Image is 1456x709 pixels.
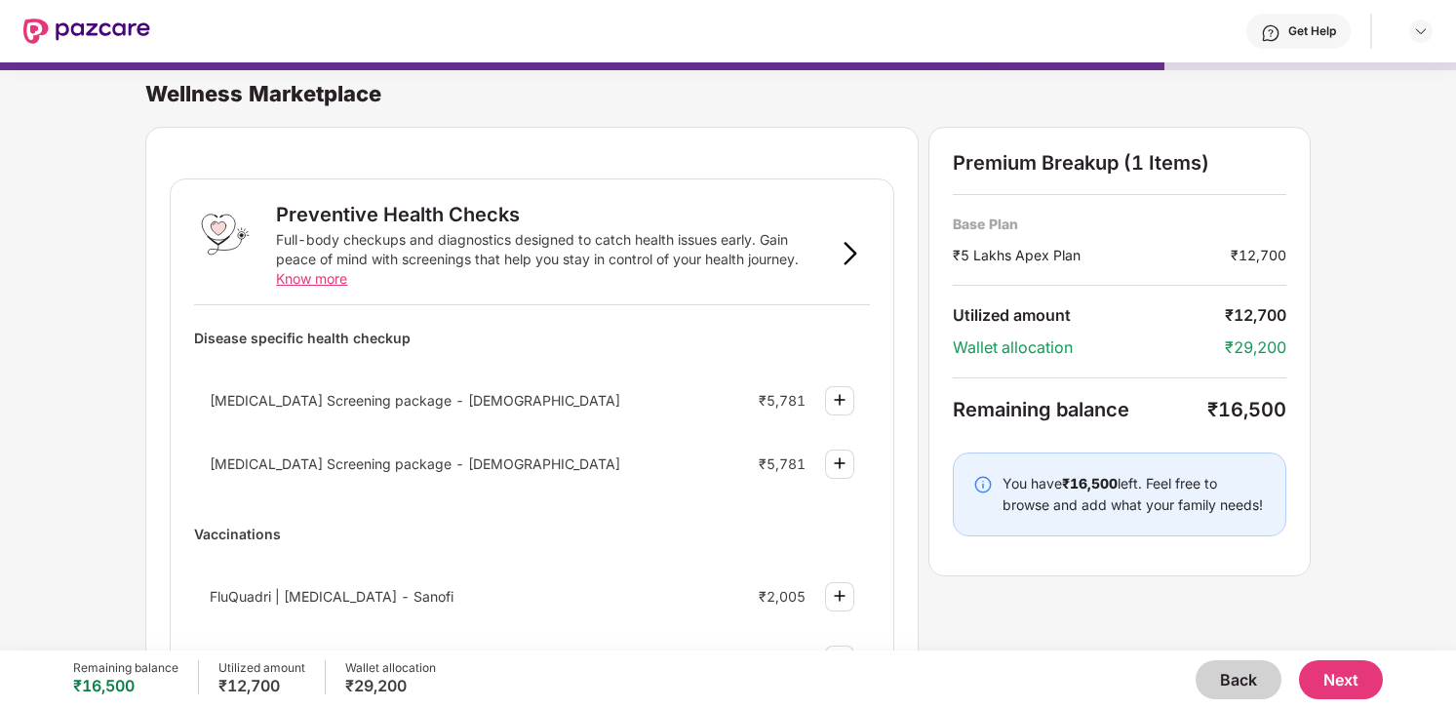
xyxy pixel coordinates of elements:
[1231,245,1286,265] div: ₹12,700
[194,203,256,265] img: Preventive Health Checks
[73,676,178,695] div: ₹16,500
[218,676,305,695] div: ₹12,700
[953,215,1286,233] div: Base Plan
[276,230,830,289] div: Full-body checkups and diagnostics designed to catch health issues early. Gain peace of mind with...
[759,588,806,605] div: ₹2,005
[210,588,453,605] span: FluQuadri | [MEDICAL_DATA] - Sanofi
[194,517,869,551] div: Vaccinations
[276,270,347,287] span: Know more
[1261,23,1280,43] img: svg+xml;base64,PHN2ZyBpZD0iSGVscC0zMngzMiIgeG1sbnM9Imh0dHA6Ly93d3cudzMub3JnLzIwMDAvc3ZnIiB3aWR0aD...
[759,455,806,472] div: ₹5,781
[1225,305,1286,326] div: ₹12,700
[345,676,436,695] div: ₹29,200
[145,80,1456,107] div: Wellness Marketplace
[1288,23,1336,39] div: Get Help
[839,242,862,265] img: svg+xml;base64,PHN2ZyB3aWR0aD0iOSIgaGVpZ2h0PSIxNiIgdmlld0JveD0iMCAwIDkgMTYiIGZpbGw9Im5vbmUiIHhtbG...
[828,584,851,608] img: svg+xml;base64,PHN2ZyBpZD0iUGx1cy0zMngzMiIgeG1sbnM9Imh0dHA6Ly93d3cudzMub3JnLzIwMDAvc3ZnIiB3aWR0aD...
[828,388,851,412] img: svg+xml;base64,PHN2ZyBpZD0iUGx1cy0zMngzMiIgeG1sbnM9Imh0dHA6Ly93d3cudzMub3JnLzIwMDAvc3ZnIiB3aWR0aD...
[953,151,1286,175] div: Premium Breakup (1 Items)
[1413,23,1429,39] img: svg+xml;base64,PHN2ZyBpZD0iRHJvcGRvd24tMzJ4MzIiIHhtbG5zPSJodHRwOi8vd3d3LnczLm9yZy8yMDAwL3N2ZyIgd2...
[1225,337,1286,358] div: ₹29,200
[210,392,620,409] span: [MEDICAL_DATA] Screening package - [DEMOGRAPHIC_DATA]
[1003,473,1266,516] div: You have left. Feel free to browse and add what your family needs!
[973,475,993,494] img: svg+xml;base64,PHN2ZyBpZD0iSW5mby0yMHgyMCIgeG1sbnM9Imh0dHA6Ly93d3cudzMub3JnLzIwMDAvc3ZnIiB3aWR0aD...
[345,660,436,676] div: Wallet allocation
[828,452,851,475] img: svg+xml;base64,PHN2ZyBpZD0iUGx1cy0zMngzMiIgeG1sbnM9Imh0dHA6Ly93d3cudzMub3JnLzIwMDAvc3ZnIiB3aWR0aD...
[194,321,869,355] div: Disease specific health checkup
[23,19,150,44] img: New Pazcare Logo
[759,392,806,409] div: ₹5,781
[1196,660,1281,699] button: Back
[953,305,1225,326] div: Utilized amount
[953,337,1225,358] div: Wallet allocation
[953,245,1231,265] div: ₹5 Lakhs Apex Plan
[953,398,1207,421] div: Remaining balance
[1299,660,1383,699] button: Next
[828,648,851,671] img: svg+xml;base64,PHN2ZyBpZD0iUGx1cy0zMngzMiIgeG1sbnM9Imh0dHA6Ly93d3cudzMub3JnLzIwMDAvc3ZnIiB3aWR0aD...
[210,455,620,472] span: [MEDICAL_DATA] Screening package - [DEMOGRAPHIC_DATA]
[1062,475,1118,492] b: ₹16,500
[276,203,520,226] div: Preventive Health Checks
[1207,398,1286,421] div: ₹16,500
[73,660,178,676] div: Remaining balance
[218,660,305,676] div: Utilized amount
